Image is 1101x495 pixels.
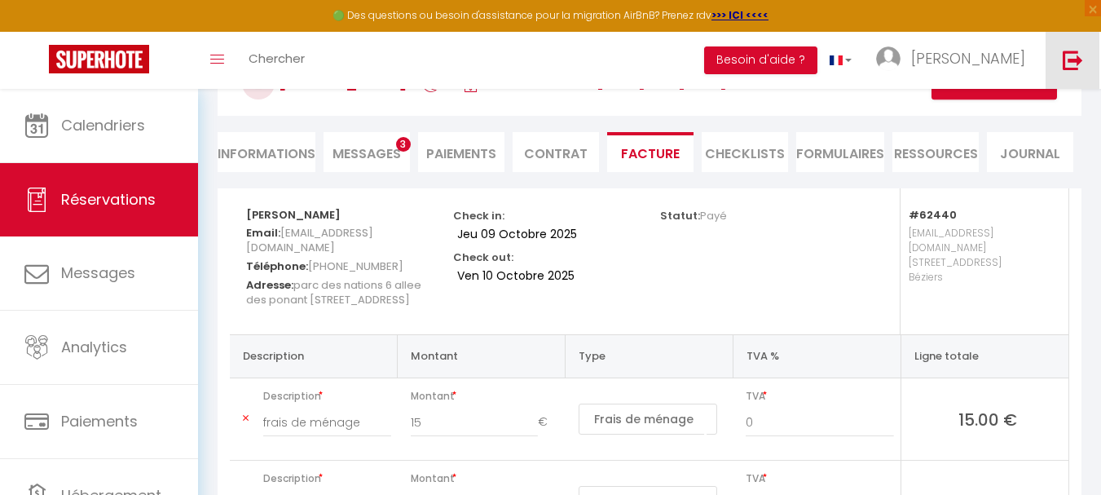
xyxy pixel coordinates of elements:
span: Montant [411,467,559,490]
span: [PHONE_NUMBER] [308,254,403,278]
span: Montant [411,385,559,408]
button: Besoin d'aide ? [704,46,817,74]
li: Journal [987,132,1073,172]
strong: [PERSON_NAME] [246,207,341,223]
span: Messages [61,263,135,283]
th: Type [566,334,733,378]
strong: Email: [246,225,280,241]
span: [PERSON_NAME] [911,48,1025,69]
li: Ressources [892,132,979,172]
span: Réservations [61,189,156,210]
span: Messages [333,144,401,163]
li: Informations [218,132,315,172]
th: Ligne totale [901,334,1068,378]
p: Check in: [453,205,504,223]
p: Check out: [453,246,513,265]
img: logout [1063,50,1083,70]
span: Payé [700,208,727,223]
span: TVA [746,385,893,408]
th: Description [230,334,398,378]
p: [EMAIL_ADDRESS][DOMAIN_NAME] [STREET_ADDRESS] Béziers [909,222,1052,318]
strong: Adresse: [246,277,293,293]
span: Analytics [61,337,127,357]
span: Calendriers [61,115,145,135]
span: TVA [746,467,893,490]
img: ... [876,46,901,71]
strong: #62440 [909,207,957,223]
span: Description [263,467,391,490]
span: [EMAIL_ADDRESS][DOMAIN_NAME] [246,221,373,259]
a: Chercher [236,32,317,89]
span: Paiements [61,411,138,431]
a: ... [PERSON_NAME] [864,32,1046,89]
li: Contrat [513,132,599,172]
li: CHECKLISTS [702,132,788,172]
img: Super Booking [49,45,149,73]
a: >>> ICI <<<< [711,8,768,22]
span: € [538,408,559,437]
span: Description [263,385,391,408]
span: 15.00 € [914,408,1062,431]
li: FORMULAIRES [796,132,884,172]
p: Statut: [660,205,727,223]
th: Montant [398,334,566,378]
strong: Téléphone: [246,259,308,274]
span: 3 [396,137,411,152]
li: Facture [607,132,694,172]
th: TVA % [733,334,901,378]
span: parc des nations 6 allee des ponant [STREET_ADDRESS] [246,273,421,312]
span: Chercher [249,50,305,67]
li: Paiements [418,132,504,172]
